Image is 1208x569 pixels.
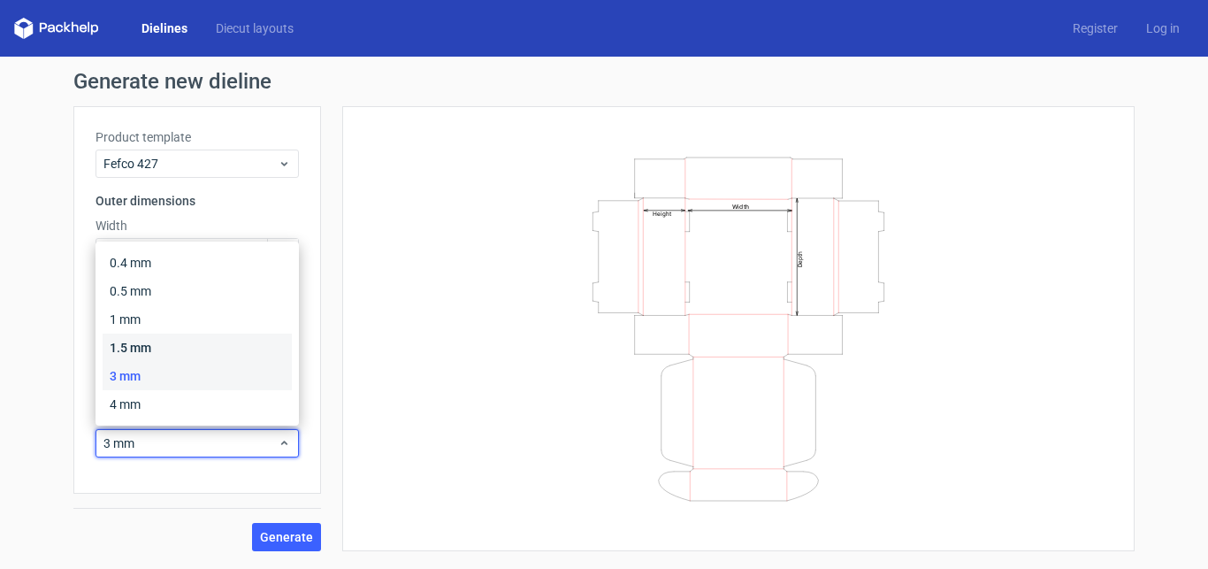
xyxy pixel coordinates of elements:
[103,390,292,419] div: 4 mm
[653,210,671,217] text: Height
[103,305,292,334] div: 1 mm
[96,192,299,210] h3: Outer dimensions
[103,155,278,173] span: Fefco 427
[260,531,313,543] span: Generate
[202,19,308,37] a: Diecut layouts
[127,19,202,37] a: Dielines
[103,362,292,390] div: 3 mm
[73,71,1135,92] h1: Generate new dieline
[1132,19,1194,37] a: Log in
[732,202,749,210] text: Width
[267,239,298,265] span: mm
[96,217,299,235] label: Width
[103,249,292,277] div: 0.4 mm
[103,334,292,362] div: 1.5 mm
[1059,19,1132,37] a: Register
[797,250,804,266] text: Depth
[252,523,321,551] button: Generate
[96,128,299,146] label: Product template
[103,277,292,305] div: 0.5 mm
[103,434,278,452] span: 3 mm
